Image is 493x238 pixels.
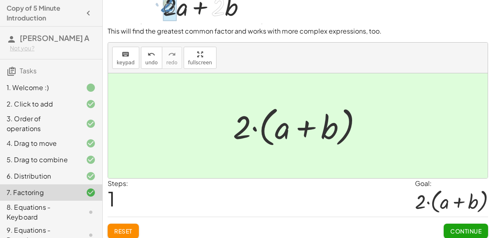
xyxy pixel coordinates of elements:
i: keyboard [122,50,129,59]
span: Reset [114,227,132,235]
span: undo [145,60,158,66]
button: undoundo [141,47,162,69]
div: 6. Distribution [7,171,73,181]
i: undo [147,50,155,59]
span: redo [166,60,177,66]
i: Task finished and correct. [86,138,96,148]
span: keypad [117,60,135,66]
i: Task finished and correct. [86,155,96,165]
i: Task finished and correct. [86,188,96,197]
i: Task not started. [86,207,96,217]
div: 4. Drag to move [7,138,73,148]
button: keyboardkeypad [112,47,139,69]
div: 8. Equations - Keyboard [7,202,73,222]
span: Continue [450,227,481,235]
i: redo [168,50,176,59]
div: 3. Order of operations [7,114,73,134]
span: [PERSON_NAME] A [20,33,89,43]
i: Task finished and correct. [86,171,96,181]
div: 5. Drag to combine [7,155,73,165]
div: 1. Welcome :) [7,83,73,93]
span: Tasks [20,66,37,75]
button: fullscreen [184,47,217,69]
h4: Copy of 5 Minute Introduction [7,3,81,23]
span: 1 [108,186,115,211]
p: This will find the greatest common factor and works with more complex expressions, too. [108,27,488,36]
i: Task finished and correct. [86,119,96,129]
span: fullscreen [188,60,212,66]
i: Task finished and correct. [86,99,96,109]
i: Task finished. [86,83,96,93]
div: Not you? [10,44,96,52]
div: Goal: [415,179,488,188]
div: 2. Click to add [7,99,73,109]
label: Steps: [108,179,128,188]
button: redoredo [162,47,182,69]
div: 7. Factoring [7,188,73,197]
